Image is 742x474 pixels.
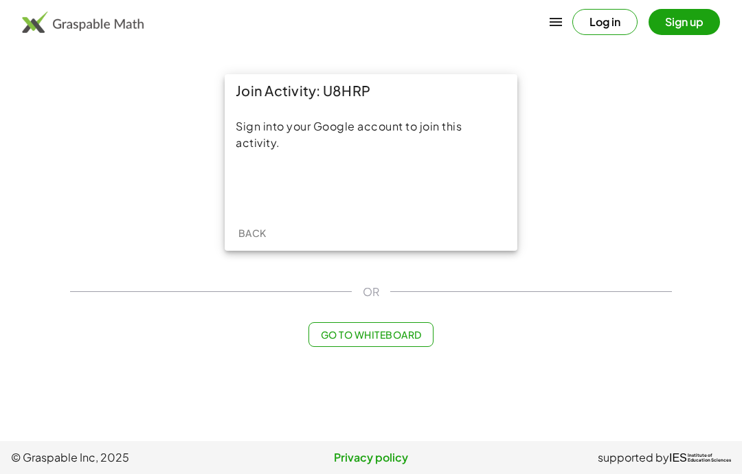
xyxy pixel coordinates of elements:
div: Join Activity: U8HRP [225,74,517,107]
span: OR [363,284,379,300]
a: IESInstitute ofEducation Sciences [669,449,731,466]
span: Institute of Education Sciences [688,453,731,463]
span: © Graspable Inc, 2025 [11,449,251,466]
span: Back [238,227,266,239]
span: IES [669,451,687,464]
a: Privacy policy [251,449,491,466]
button: Log in [572,9,638,35]
button: Sign up [649,9,720,35]
div: Sign in with Google. Opens in new tab [308,172,434,202]
iframe: Sign in with Google Button [301,172,441,202]
span: Go to Whiteboard [320,328,421,341]
div: Sign into your Google account to join this activity. [236,118,506,151]
button: Back [230,221,274,245]
span: supported by [598,449,669,466]
button: Go to Whiteboard [308,322,433,347]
